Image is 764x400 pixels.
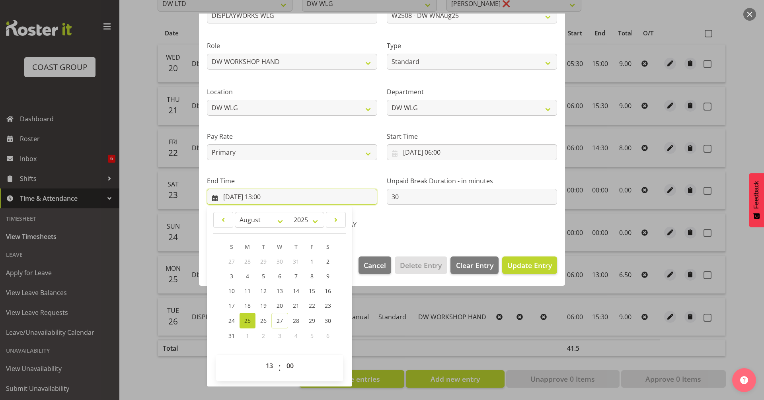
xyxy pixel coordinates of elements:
a: 4 [240,269,255,283]
a: 1 [304,254,320,269]
a: 27 [271,313,288,328]
span: 25 [244,317,251,324]
span: 24 [228,317,235,324]
a: 25 [240,313,255,328]
span: M [245,243,250,250]
span: 8 [310,272,314,280]
span: 5 [262,272,265,280]
span: 18 [244,302,251,309]
a: 21 [288,298,304,313]
span: 28 [244,258,251,265]
span: W [277,243,282,250]
span: 2 [326,258,329,265]
span: 4 [294,332,298,340]
span: 6 [278,272,281,280]
a: 12 [255,283,271,298]
span: Update Entry [507,260,552,270]
span: Cancel [364,260,386,270]
span: T [262,243,265,250]
a: 28 [288,313,304,328]
a: 2 [320,254,336,269]
span: 10 [228,287,235,295]
a: 9 [320,269,336,283]
span: 30 [277,258,283,265]
a: 13 [271,283,288,298]
input: Unpaid Break Duration [387,189,557,205]
a: 3 [224,269,240,283]
button: Feedback - Show survey [749,173,764,227]
span: 1 [310,258,314,265]
input: Click to select... [207,189,377,205]
span: 19 [260,302,267,309]
a: 22 [304,298,320,313]
span: 16 [325,287,331,295]
a: 15 [304,283,320,298]
span: 2 [262,332,265,340]
span: 9 [326,272,329,280]
a: 7 [288,269,304,283]
button: Cancel [359,256,391,274]
button: Clear Entry [450,256,498,274]
a: 31 [224,328,240,343]
span: 21 [293,302,299,309]
button: Delete Entry [395,256,447,274]
span: 1 [246,332,249,340]
a: 18 [240,298,255,313]
label: Unpaid Break Duration - in minutes [387,176,557,186]
span: 4 [246,272,249,280]
span: 27 [277,317,283,324]
span: S [326,243,329,250]
span: 17 [228,302,235,309]
span: : [278,358,281,378]
span: 28 [293,317,299,324]
a: 5 [255,269,271,283]
span: 5 [310,332,314,340]
label: Pay Rate [207,132,377,141]
span: F [310,243,313,250]
span: 23 [325,302,331,309]
span: 30 [325,317,331,324]
span: 15 [309,287,315,295]
span: T [294,243,298,250]
input: Shift Name [207,8,377,23]
a: 20 [271,298,288,313]
span: 29 [260,258,267,265]
span: 3 [278,332,281,340]
a: 30 [320,313,336,328]
span: Delete Entry [400,260,442,270]
span: 31 [293,258,299,265]
span: 20 [277,302,283,309]
span: 31 [228,332,235,340]
span: 13 [277,287,283,295]
a: 24 [224,313,240,328]
span: 26 [260,317,267,324]
span: 29 [309,317,315,324]
span: 22 [309,302,315,309]
a: 17 [224,298,240,313]
a: 14 [288,283,304,298]
span: Clear Entry [456,260,493,270]
a: 26 [255,313,271,328]
span: 11 [244,287,251,295]
a: 10 [224,283,240,298]
input: Click to select... [387,144,557,160]
label: Type [387,41,557,50]
span: 6 [326,332,329,340]
span: 27 [228,258,235,265]
img: help-xxl-2.png [740,376,748,384]
span: 7 [294,272,298,280]
label: Role [207,41,377,50]
label: End Time [207,176,377,186]
a: 8 [304,269,320,283]
span: S [230,243,233,250]
label: Start Time [387,132,557,141]
span: 3 [230,272,233,280]
span: Feedback [753,181,760,209]
label: Location [207,87,377,97]
a: 6 [271,269,288,283]
a: 29 [304,313,320,328]
a: 16 [320,283,336,298]
a: 11 [240,283,255,298]
label: Department [387,87,557,97]
button: Update Entry [502,256,557,274]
